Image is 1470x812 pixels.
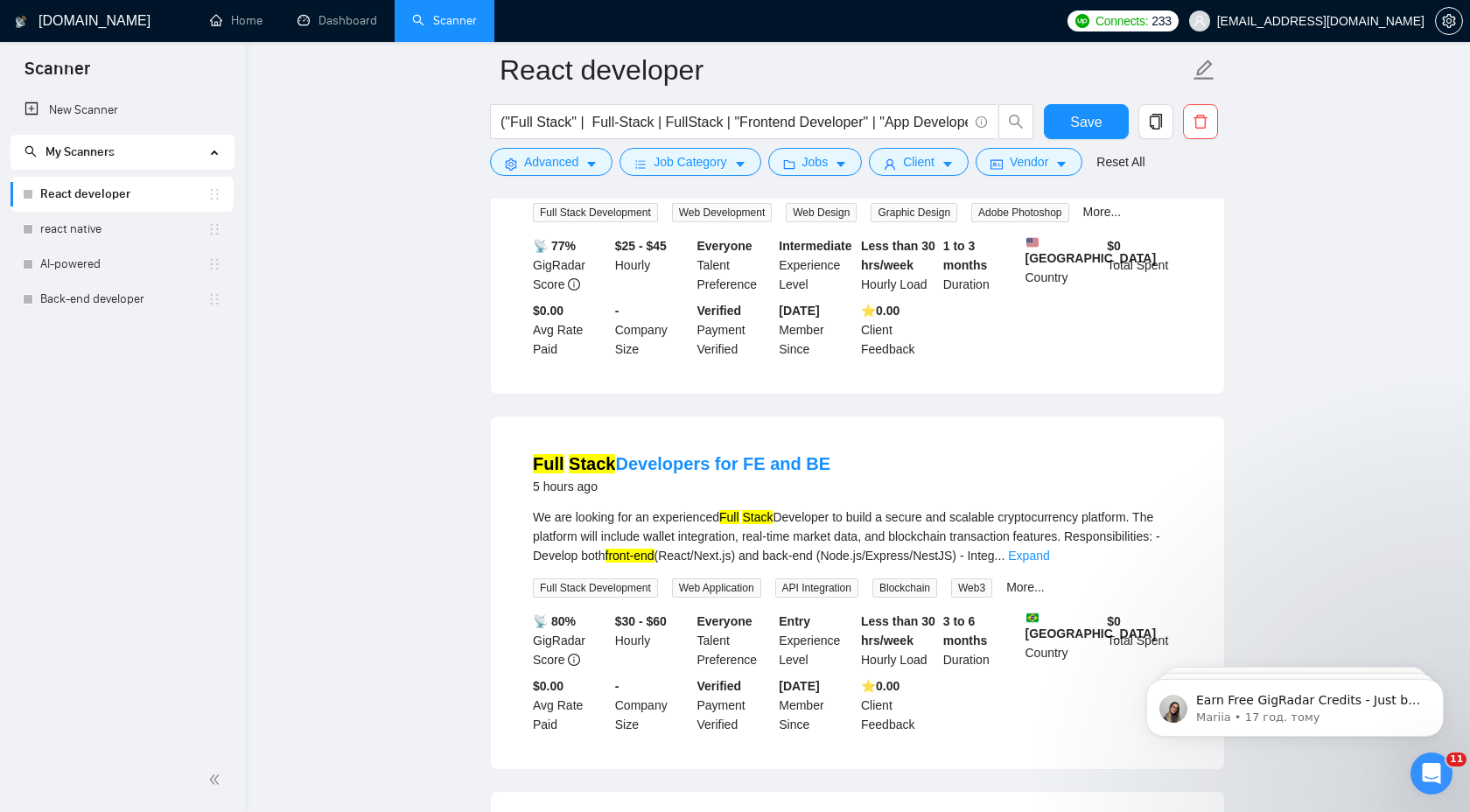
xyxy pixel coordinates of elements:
[1446,752,1466,766] span: 11
[694,236,776,294] div: Talent Preference
[940,612,1022,669] div: Duration
[40,212,207,247] a: react native
[24,144,115,159] span: My Scanners
[694,301,776,359] div: Payment Verified
[533,203,658,222] span: Full Stack Development
[605,549,654,563] mark: front-end
[207,292,221,306] span: holder
[697,304,742,318] b: Verified
[210,13,262,28] a: homeHome
[634,157,647,171] span: bars
[10,247,234,282] li: AI-powered
[1107,614,1121,628] b: $ 0
[884,157,896,171] span: user
[1436,14,1462,28] span: setting
[15,8,27,36] img: logo
[505,157,517,171] span: setting
[529,612,612,669] div: GigRadar Score
[10,282,234,317] li: Back-end developer
[1107,239,1121,253] b: $ 0
[533,476,830,497] div: 5 hours ago
[775,612,857,669] div: Experience Level
[1026,236,1039,248] img: 🇺🇸
[990,157,1003,171] span: idcard
[976,116,987,128] span: info-circle
[697,679,742,693] b: Verified
[568,654,580,666] span: info-circle
[672,578,761,598] span: Web Application
[1075,14,1089,28] img: upwork-logo.png
[768,148,863,176] button: folderJobscaret-down
[1044,104,1129,139] button: Save
[40,282,207,317] a: Back-end developer
[524,152,578,171] span: Advanced
[45,144,115,159] span: My Scanners
[569,454,615,473] mark: Stack
[612,301,694,359] div: Company Size
[1193,15,1206,27] span: user
[533,239,576,253] b: 📡 77%
[786,203,857,222] span: Web Design
[697,614,752,628] b: Everyone
[941,157,954,171] span: caret-down
[1022,236,1104,294] div: Country
[802,152,829,171] span: Jobs
[1193,59,1215,81] span: edit
[775,676,857,734] div: Member Since
[10,93,234,128] li: New Scanner
[940,236,1022,294] div: Duration
[857,236,940,294] div: Hourly Load
[1120,642,1470,765] iframe: Intercom notifications повідомлення
[734,157,746,171] span: caret-down
[585,157,598,171] span: caret-down
[500,111,968,133] input: Search Freelance Jobs...
[615,679,619,693] b: -
[208,771,226,788] span: double-left
[1022,612,1104,669] div: Country
[719,510,739,524] mark: Full
[529,676,612,734] div: Avg Rate Paid
[871,203,957,222] span: Graphic Design
[1006,580,1045,594] a: More...
[943,614,988,647] b: 3 to 6 months
[615,304,619,318] b: -
[999,114,1032,129] span: search
[857,301,940,359] div: Client Feedback
[779,614,810,628] b: Entry
[24,145,37,157] span: search
[10,56,104,93] span: Scanner
[1025,236,1157,265] b: [GEOGRAPHIC_DATA]
[1083,205,1122,219] a: More...
[694,612,776,669] div: Talent Preference
[783,157,795,171] span: folder
[500,48,1189,92] input: Scanner name...
[615,239,667,253] b: $25 - $45
[207,257,221,271] span: holder
[207,187,221,201] span: holder
[533,679,563,693] b: $0.00
[529,236,612,294] div: GigRadar Score
[861,614,935,647] b: Less than 30 hrs/week
[775,301,857,359] div: Member Since
[40,177,207,212] a: React developer
[615,614,667,628] b: $30 - $60
[775,578,858,598] span: API Integration
[490,148,612,176] button: settingAdvancedcaret-down
[612,612,694,669] div: Hourly
[872,578,937,598] span: Blockchain
[1025,612,1157,640] b: [GEOGRAPHIC_DATA]
[533,304,563,318] b: $0.00
[1096,152,1144,171] a: Reset All
[612,236,694,294] div: Hourly
[1138,104,1173,139] button: copy
[1139,114,1172,129] span: copy
[1435,7,1463,35] button: setting
[779,679,819,693] b: [DATE]
[1010,152,1048,171] span: Vendor
[779,304,819,318] b: [DATE]
[1070,111,1102,133] span: Save
[10,177,234,212] li: React developer
[694,676,776,734] div: Payment Verified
